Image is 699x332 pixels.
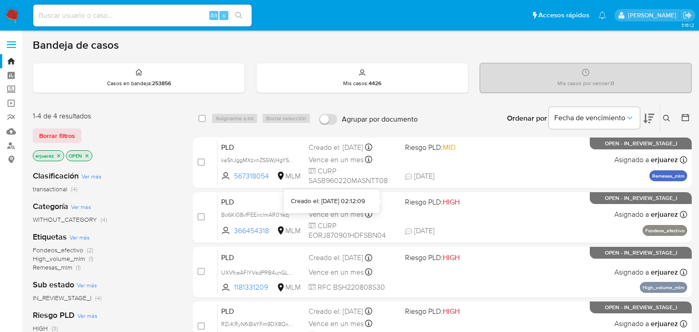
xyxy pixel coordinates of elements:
[598,11,606,19] a: Notificaciones
[291,197,365,206] div: Creado el: [DATE] 02:12:09
[683,10,692,20] a: Salir
[628,11,679,20] p: erika.juarez@mercadolibre.com.mx
[223,11,225,20] span: s
[33,10,252,21] input: Buscar usuario o caso...
[538,10,589,20] span: Accesos rápidos
[210,11,218,20] span: Alt
[229,9,248,22] button: search-icon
